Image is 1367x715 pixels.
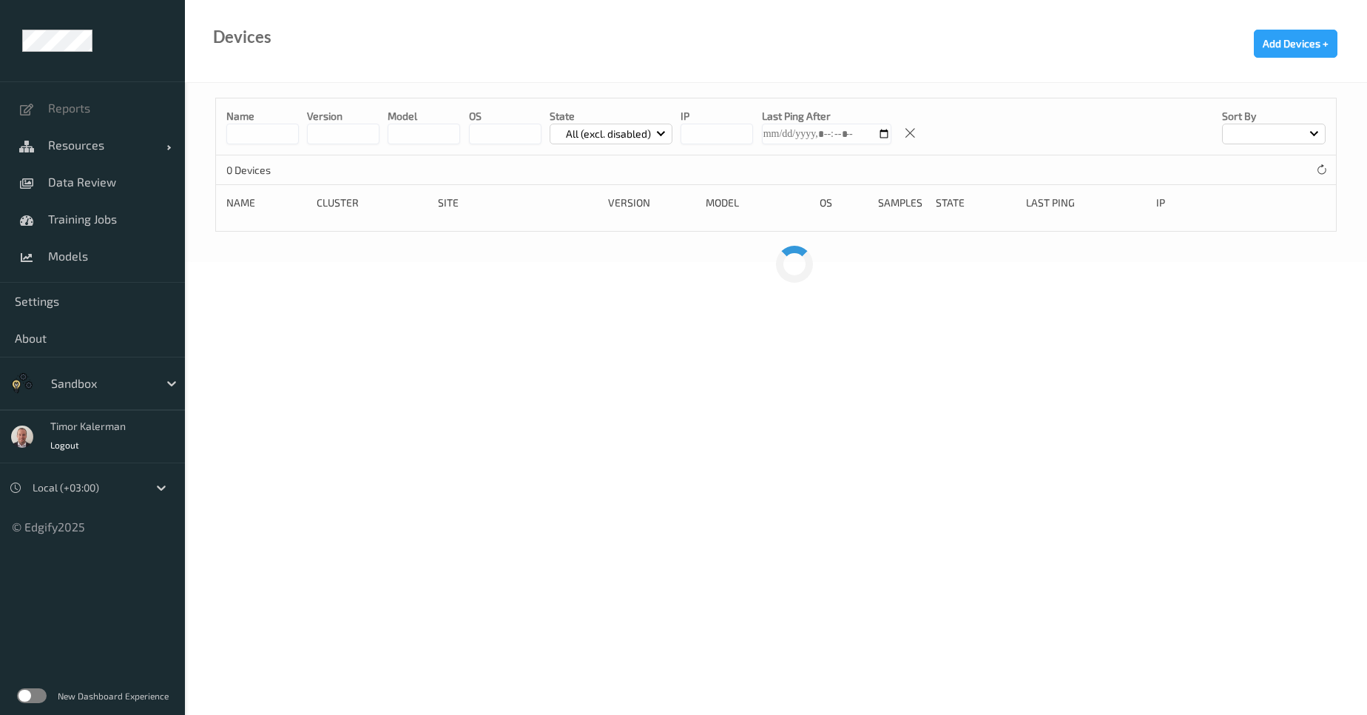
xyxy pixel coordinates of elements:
[550,109,673,124] p: State
[706,195,809,210] div: Model
[469,109,541,124] p: OS
[213,30,271,44] div: Devices
[820,195,868,210] div: OS
[226,109,299,124] p: Name
[936,195,1016,210] div: State
[1254,30,1337,58] button: Add Devices +
[438,195,597,210] div: Site
[608,195,695,210] div: version
[307,109,379,124] p: version
[1026,195,1146,210] div: Last Ping
[1156,195,1252,210] div: ip
[226,195,306,210] div: Name
[317,195,428,210] div: Cluster
[681,109,753,124] p: IP
[226,163,337,178] p: 0 Devices
[561,127,656,141] p: All (excl. disabled)
[878,195,926,210] div: Samples
[762,109,891,124] p: Last Ping After
[1222,109,1326,124] p: Sort by
[388,109,460,124] p: model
